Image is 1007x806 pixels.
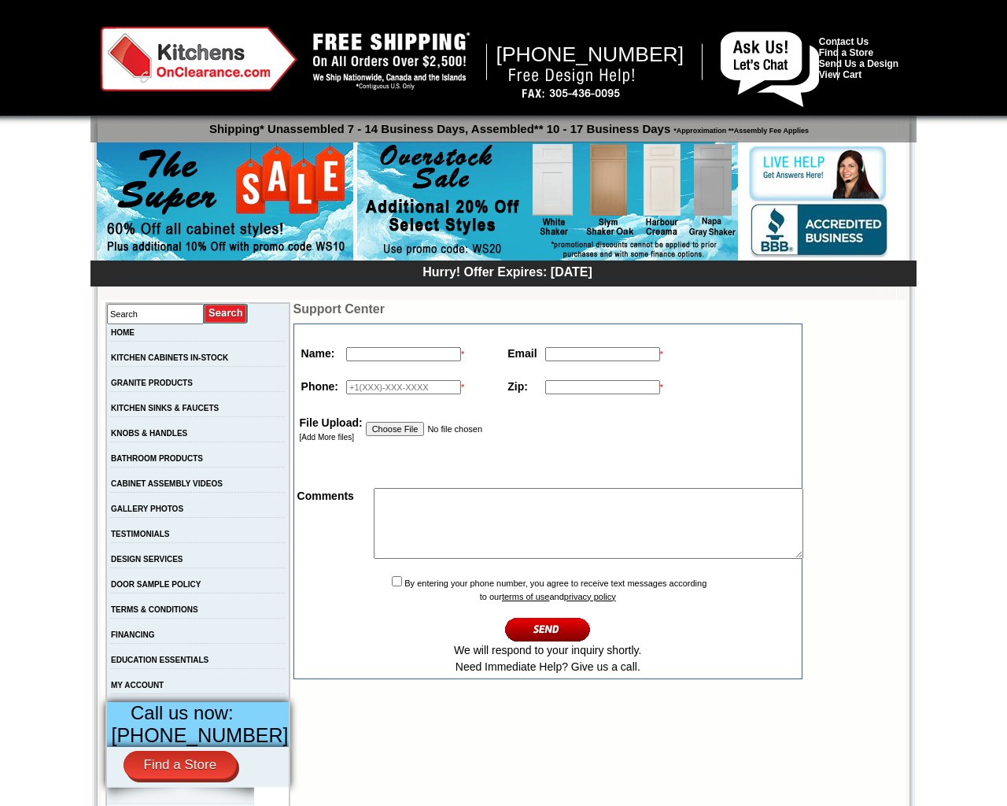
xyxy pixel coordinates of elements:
strong: File Upload: [300,416,363,429]
a: KITCHEN SINKS & FAUCETS [111,404,219,412]
span: Call us now: [131,702,234,723]
a: [Add More files] [300,433,354,442]
a: Find a Store [819,47,873,58]
input: Submit [204,303,249,324]
a: Find a Store [124,751,238,779]
strong: Comments [297,490,354,502]
td: Support Center [293,302,802,316]
input: +1(XXX)-XXX-XXXX [346,380,461,394]
span: We will respond to your inquiry shortly. Need Immediate Help? Give us a call. [454,644,641,673]
a: FINANCING [111,630,155,639]
span: [PHONE_NUMBER] [496,43,684,66]
span: [PHONE_NUMBER] [112,724,289,746]
a: GRANITE PRODUCTS [111,379,193,387]
a: DESIGN SERVICES [111,555,183,564]
a: terms of use [502,592,550,601]
a: TESTIMONIALS [111,530,169,538]
a: Contact Us [819,36,869,47]
a: DOOR SAMPLE POLICY [111,580,201,589]
strong: Name: [301,347,335,360]
img: Kitchens on Clearance Logo [101,27,297,91]
a: HOME [111,328,135,337]
a: TERMS & CONDITIONS [111,605,198,614]
a: privacy policy [564,592,616,601]
a: View Cart [819,69,861,80]
a: KNOBS & HANDLES [111,429,187,438]
a: EDUCATION ESSENTIALS [111,656,208,664]
strong: Phone: [301,380,338,393]
span: *Approximation **Assembly Fee Applies [670,123,809,135]
strong: Zip: [507,380,528,393]
a: BATHROOM PRODUCTS [111,454,203,463]
a: CABINET ASSEMBLY VIDEOS [111,479,223,488]
strong: Email [507,347,537,360]
p: Shipping* Unassembled 7 - 14 Business Days, Assembled** 10 - 17 Business Days [98,115,917,135]
input: Continue [505,616,591,642]
a: KITCHEN CABINETS IN-STOCK [111,353,228,362]
div: Hurry! Offer Expires: [DATE] [98,263,917,279]
a: MY ACCOUNT [111,681,164,690]
a: GALLERY PHOTOS [111,505,183,513]
a: Send Us a Design [819,58,898,69]
td: By entering your phone number, you agree to receive text messages according to our and [296,572,800,677]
